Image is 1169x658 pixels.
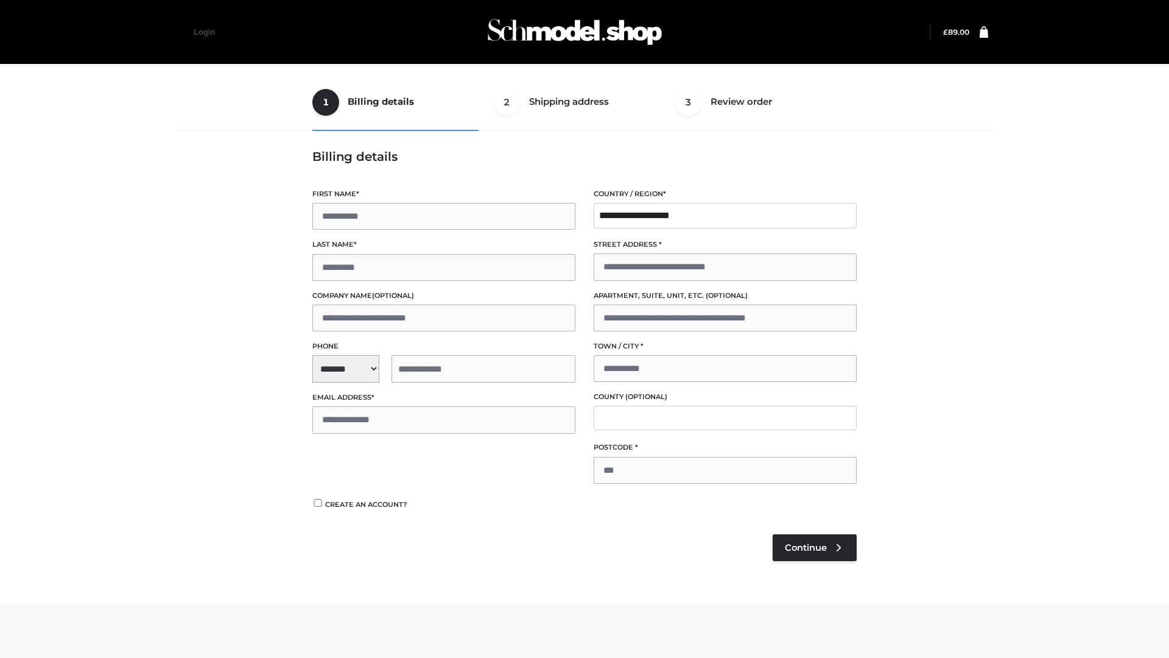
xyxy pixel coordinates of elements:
[594,290,857,302] label: Apartment, suite, unit, etc.
[194,27,215,37] a: Login
[312,239,575,250] label: Last name
[785,542,827,553] span: Continue
[312,499,323,507] input: Create an account?
[312,149,857,164] h3: Billing details
[943,27,969,37] bdi: 89.00
[594,341,857,352] label: Town / City
[312,341,575,352] label: Phone
[594,391,857,403] label: County
[372,291,414,300] span: (optional)
[594,239,857,250] label: Street address
[483,8,666,56] img: Schmodel Admin 964
[312,188,575,200] label: First name
[773,534,857,561] a: Continue
[594,442,857,453] label: Postcode
[325,500,407,509] span: Create an account?
[943,27,948,37] span: £
[594,188,857,200] label: Country / Region
[943,27,969,37] a: £89.00
[312,392,575,403] label: Email address
[625,392,667,401] span: (optional)
[312,290,575,302] label: Company name
[706,291,748,300] span: (optional)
